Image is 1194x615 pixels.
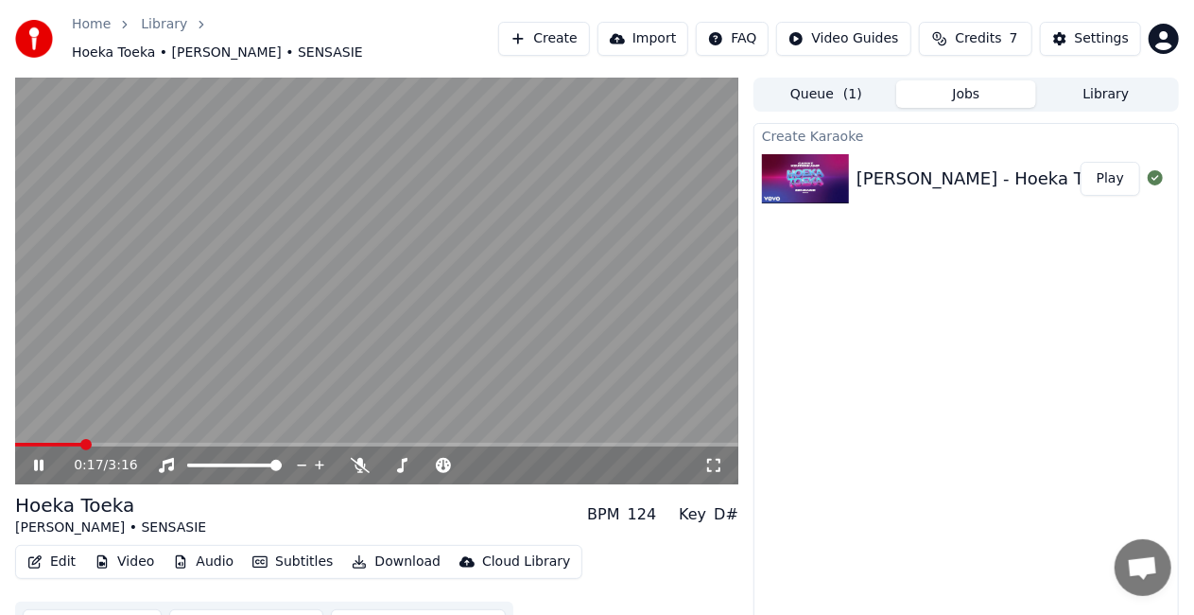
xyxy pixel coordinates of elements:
div: / [74,456,119,475]
div: Cloud Library [482,553,570,571]
div: Hoeka Toeka [15,492,206,518]
a: Library [141,15,187,34]
button: Video Guides [776,22,910,56]
span: ( 1 ) [843,85,862,104]
button: Create [498,22,590,56]
button: Video [87,549,162,575]
div: Settings [1075,29,1129,48]
button: Library [1036,80,1176,108]
button: Jobs [896,80,1036,108]
div: BPM [587,503,619,526]
span: Credits [955,29,1001,48]
span: 3:16 [108,456,137,475]
div: D# [714,503,738,526]
span: 0:17 [74,456,103,475]
button: Settings [1040,22,1141,56]
div: 124 [628,503,657,526]
button: Audio [165,549,241,575]
button: Queue [756,80,896,108]
button: Import [597,22,688,56]
nav: breadcrumb [72,15,498,62]
button: Subtitles [245,549,340,575]
div: Key [679,503,706,526]
button: Play [1081,162,1140,196]
img: youka [15,20,53,58]
button: FAQ [696,22,769,56]
button: Download [344,549,448,575]
div: [PERSON_NAME] • SENSASIE [15,518,206,537]
span: Hoeka Toeka • [PERSON_NAME] • SENSASIE [72,44,363,62]
div: Create Karaoke [754,124,1178,147]
button: Credits7 [919,22,1032,56]
button: Edit [20,549,83,575]
div: Open chat [1115,539,1171,596]
span: 7 [1010,29,1018,48]
a: Home [72,15,111,34]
